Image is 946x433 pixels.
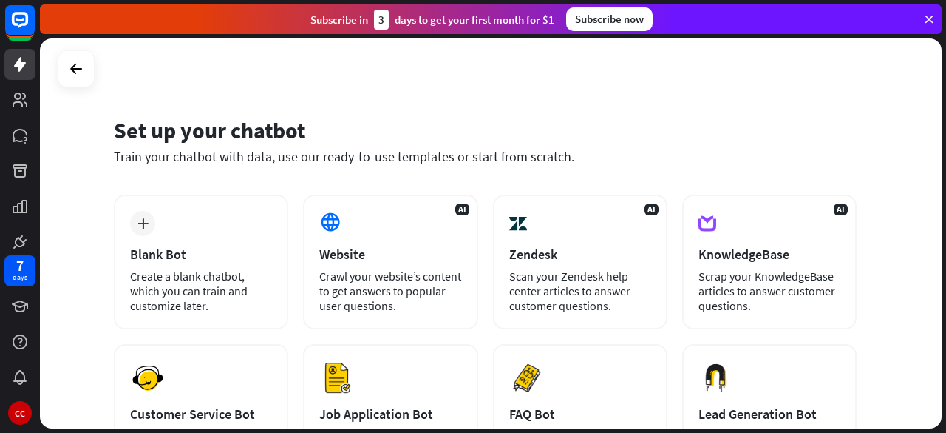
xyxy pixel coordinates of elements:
[4,255,35,286] a: 7 days
[13,272,27,283] div: days
[374,10,389,30] div: 3
[16,259,24,272] div: 7
[310,10,554,30] div: Subscribe in days to get your first month for $1
[566,7,653,31] div: Subscribe now
[8,401,32,425] div: CC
